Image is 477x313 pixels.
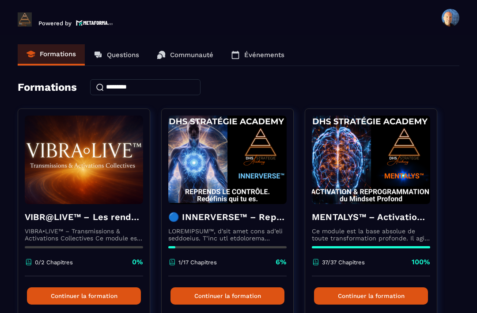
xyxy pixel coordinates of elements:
p: Formations [40,50,76,58]
a: Communauté [148,44,222,66]
p: Ce module est la base absolue de toute transformation profonde. Il agit comme une activation du n... [312,228,430,242]
a: Formations [18,44,85,66]
h4: VIBR@LIVE™ – Les rendez-vous d’intégration vivante [25,211,143,223]
button: Continuer la formation [170,287,284,305]
button: Continuer la formation [314,287,428,305]
p: 37/37 Chapitres [322,259,365,266]
p: LOREMIPSUM™, d’sit amet cons ad’eli seddoeius. T’inc utl etdolorema aliquaeni ad minimveniamqui n... [168,228,287,242]
img: logo-branding [18,12,32,27]
p: 100% [412,257,430,267]
p: 0/2 Chapitres [35,259,73,266]
a: Questions [85,44,148,66]
h4: 🔵 INNERVERSE™ – Reprogrammation Quantique & Activation du Soi Réel [168,211,287,223]
button: Continuer la formation [27,287,141,305]
img: logo [76,19,113,27]
h4: Formations [18,81,77,93]
p: 1/17 Chapitres [178,259,217,266]
p: 6% [276,257,287,267]
img: formation-background [312,116,430,204]
img: formation-background [25,116,143,204]
p: VIBRA•LIVE™ – Transmissions & Activations Collectives Ce module est un espace vivant. [PERSON_NAM... [25,228,143,242]
p: Powered by [38,20,72,27]
p: Communauté [170,51,213,59]
a: Événements [222,44,293,66]
h4: MENTALYS™ – Activation & Reprogrammation du Mindset Profond [312,211,430,223]
p: 0% [132,257,143,267]
img: formation-background [168,116,287,204]
p: Événements [244,51,284,59]
p: Questions [107,51,139,59]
